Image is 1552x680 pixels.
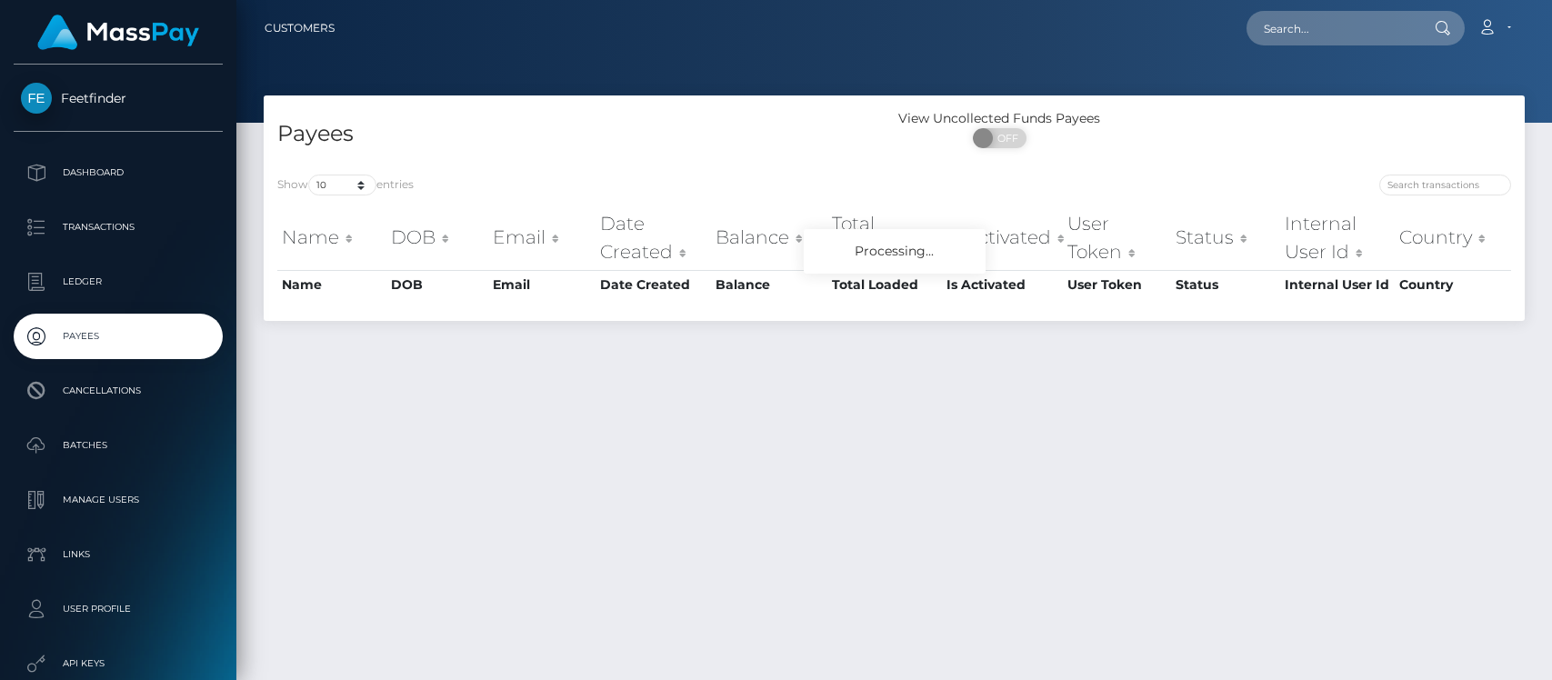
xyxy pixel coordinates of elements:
[895,109,1105,128] div: View Uncollected Funds Payees
[21,432,215,459] p: Batches
[21,214,215,241] p: Transactions
[14,90,223,106] span: Feetfinder
[277,270,386,299] th: Name
[21,83,52,114] img: Feetfinder
[37,15,199,50] img: MassPay Logo
[14,205,223,250] a: Transactions
[277,175,414,195] label: Show entries
[21,541,215,568] p: Links
[14,314,223,359] a: Payees
[14,477,223,523] a: Manage Users
[804,229,986,274] div: Processing...
[1247,11,1417,45] input: Search...
[265,9,335,47] a: Customers
[711,270,827,299] th: Balance
[1395,205,1511,270] th: Country
[14,532,223,577] a: Links
[21,650,215,677] p: API Keys
[1280,205,1396,270] th: Internal User Id
[1395,270,1511,299] th: Country
[14,259,223,305] a: Ledger
[1280,270,1396,299] th: Internal User Id
[277,118,881,150] h4: Payees
[21,159,215,186] p: Dashboard
[488,270,595,299] th: Email
[1171,205,1280,270] th: Status
[827,270,942,299] th: Total Loaded
[277,205,386,270] th: Name
[942,205,1064,270] th: Is Activated
[14,368,223,414] a: Cancellations
[942,270,1064,299] th: Is Activated
[14,423,223,468] a: Batches
[21,595,215,623] p: User Profile
[1171,270,1280,299] th: Status
[711,205,827,270] th: Balance
[827,205,942,270] th: Total Loaded
[14,150,223,195] a: Dashboard
[1063,270,1170,299] th: User Token
[14,586,223,632] a: User Profile
[596,270,711,299] th: Date Created
[1379,175,1511,195] input: Search transactions
[21,323,215,350] p: Payees
[983,128,1028,148] span: OFF
[488,205,595,270] th: Email
[21,486,215,514] p: Manage Users
[21,377,215,405] p: Cancellations
[308,175,376,195] select: Showentries
[386,270,489,299] th: DOB
[596,205,711,270] th: Date Created
[1063,205,1170,270] th: User Token
[386,205,489,270] th: DOB
[21,268,215,295] p: Ledger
